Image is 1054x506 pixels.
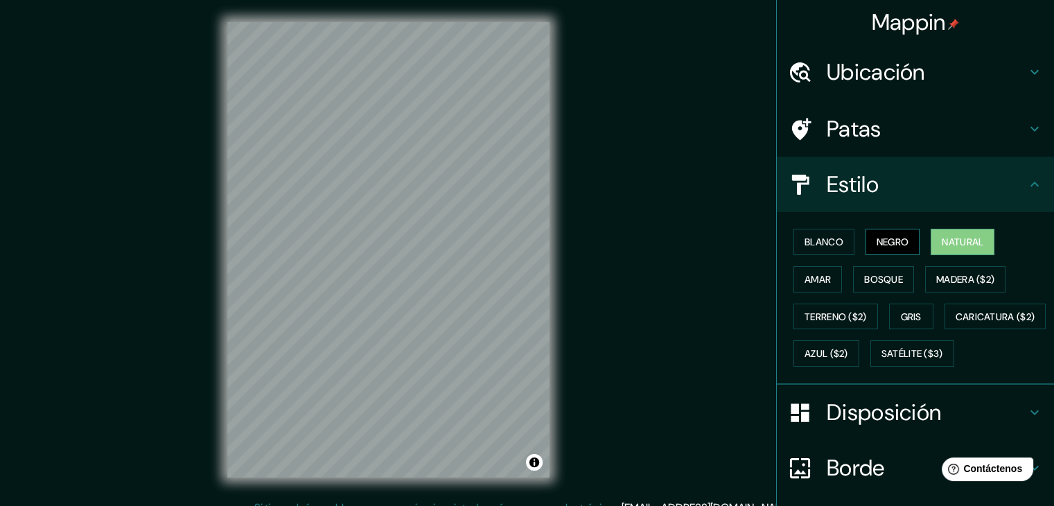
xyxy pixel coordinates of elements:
img: pin-icon.png [948,19,959,30]
font: Estilo [827,170,879,199]
div: Ubicación [777,44,1054,100]
button: Activar o desactivar atribución [526,454,543,471]
div: Borde [777,440,1054,496]
button: Blanco [793,229,854,255]
font: Azul ($2) [805,348,848,360]
button: Gris [889,304,933,330]
font: Borde [827,453,885,482]
font: Blanco [805,236,843,248]
button: Terreno ($2) [793,304,878,330]
button: Amar [793,266,842,293]
div: Disposición [777,385,1054,440]
button: Negro [866,229,920,255]
font: Natural [942,236,983,248]
font: Gris [901,311,922,323]
button: Satélite ($3) [870,340,954,367]
font: Amar [805,273,831,286]
div: Patas [777,101,1054,157]
button: Caricatura ($2) [945,304,1046,330]
button: Azul ($2) [793,340,859,367]
canvas: Mapa [227,22,550,478]
button: Madera ($2) [925,266,1005,293]
font: Madera ($2) [936,273,994,286]
div: Estilo [777,157,1054,212]
button: Natural [931,229,994,255]
iframe: Lanzador de widgets de ayuda [931,452,1039,491]
font: Terreno ($2) [805,311,867,323]
font: Ubicación [827,58,925,87]
font: Caricatura ($2) [956,311,1035,323]
font: Negro [877,236,909,248]
font: Mappin [872,8,946,37]
font: Patas [827,114,881,143]
font: Disposición [827,398,941,427]
button: Bosque [853,266,914,293]
font: Bosque [864,273,903,286]
font: Satélite ($3) [881,348,943,360]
